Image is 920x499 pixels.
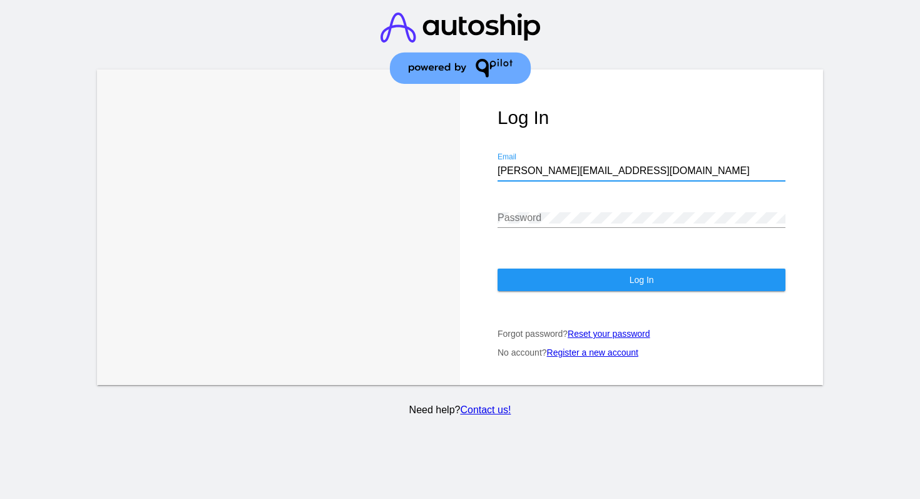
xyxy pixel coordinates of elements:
[547,347,638,358] a: Register a new account
[460,404,511,415] a: Contact us!
[498,165,785,177] input: Email
[498,269,785,291] button: Log In
[498,347,785,358] p: No account?
[498,107,785,128] h1: Log In
[630,275,654,285] span: Log In
[568,329,650,339] a: Reset your password
[95,404,825,416] p: Need help?
[498,329,785,339] p: Forgot password?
